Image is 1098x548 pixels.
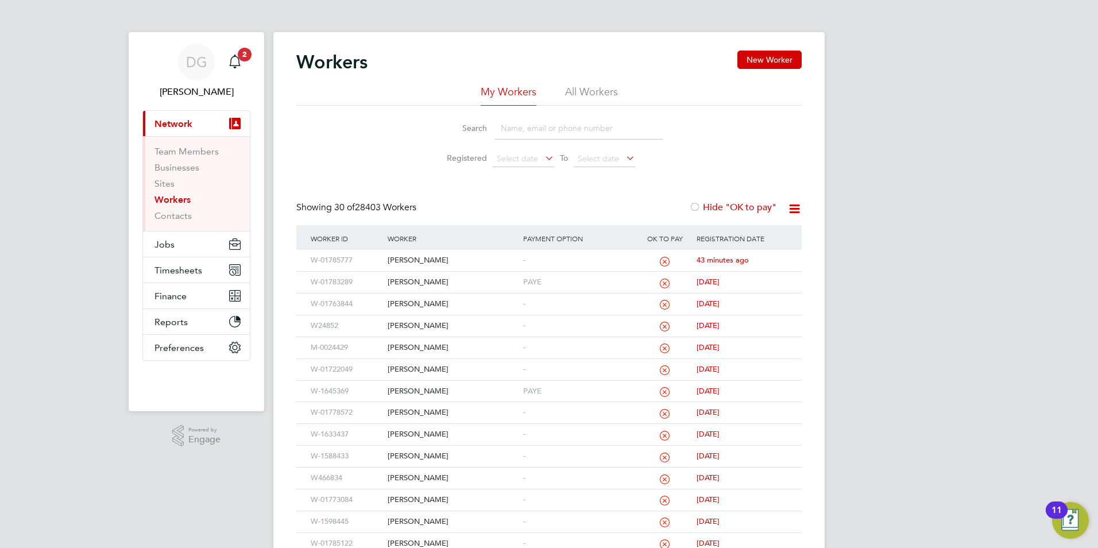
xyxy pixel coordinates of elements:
button: Timesheets [143,257,250,283]
button: Preferences [143,335,250,360]
div: W-1633437 [308,424,385,445]
span: [DATE] [697,321,720,330]
input: Name, email or phone number [495,117,663,140]
div: W-01778572 [308,402,385,423]
div: W-01785777 [308,250,385,271]
div: - [520,359,636,380]
nav: Main navigation [129,32,264,411]
label: Hide "OK to pay" [689,202,776,213]
label: Search [435,123,487,133]
div: [PERSON_NAME] [385,446,520,467]
a: Contacts [154,210,192,221]
a: W-01773084[PERSON_NAME]-[DATE] [308,489,790,499]
div: [PERSON_NAME] [385,511,520,532]
span: 43 minutes ago [697,255,749,265]
div: - [520,315,636,337]
span: Timesheets [154,265,202,276]
span: Select date [497,153,538,164]
div: W-01783289 [308,272,385,293]
a: W-01763844[PERSON_NAME]-[DATE] [308,293,790,303]
div: [PERSON_NAME] [385,359,520,380]
div: - [520,294,636,315]
button: Open Resource Center, 11 new notifications [1052,502,1089,539]
div: [PERSON_NAME] [385,272,520,293]
span: Select date [578,153,619,164]
div: Payment Option [520,225,636,252]
li: All Workers [565,85,618,106]
a: W-1598445[PERSON_NAME]-[DATE] [308,511,790,520]
span: To [556,150,571,165]
span: Network [154,118,192,129]
div: W-01773084 [308,489,385,511]
span: Jobs [154,239,175,250]
span: Reports [154,317,188,327]
span: [DATE] [697,495,720,504]
button: Reports [143,309,250,334]
div: - [520,511,636,532]
div: PAYE [520,381,636,402]
button: Jobs [143,231,250,257]
div: - [520,446,636,467]
div: [PERSON_NAME] [385,424,520,445]
div: OK to pay [636,225,694,252]
button: Network [143,111,250,136]
span: [DATE] [697,473,720,483]
div: [PERSON_NAME] [385,489,520,511]
span: Preferences [154,342,204,353]
a: 2 [223,44,246,80]
span: Daniel Gwynn [142,85,250,99]
div: - [520,337,636,358]
div: PAYE [520,272,636,293]
div: W-1598445 [308,511,385,532]
a: W24852[PERSON_NAME]-[DATE] [308,315,790,325]
div: [PERSON_NAME] [385,315,520,337]
div: [PERSON_NAME] [385,402,520,423]
div: Registration Date [694,225,790,252]
div: M-0024429 [308,337,385,358]
div: - [520,424,636,445]
div: [PERSON_NAME] [385,294,520,315]
img: fastbook-logo-retina.png [143,372,250,391]
a: Team Members [154,146,219,157]
a: M-0024429[PERSON_NAME]-[DATE] [308,337,790,346]
span: [DATE] [697,516,720,526]
div: Network [143,136,250,231]
a: W-01785777[PERSON_NAME]-43 minutes ago [308,249,790,259]
a: Sites [154,178,175,189]
a: W-01785122[PERSON_NAME]-[DATE] [308,532,790,542]
span: [DATE] [697,299,720,308]
li: My Workers [481,85,536,106]
span: 30 of [334,202,355,213]
span: [DATE] [697,277,720,287]
a: W466834[PERSON_NAME]-[DATE] [308,467,790,477]
div: Showing [296,202,419,214]
span: DG [186,55,207,70]
span: Engage [188,435,221,445]
a: W-1645369[PERSON_NAME]PAYE[DATE] [308,380,790,390]
span: [DATE] [697,429,720,439]
div: - [520,489,636,511]
span: [DATE] [697,364,720,374]
div: [PERSON_NAME] [385,250,520,271]
button: New Worker [737,51,802,69]
a: W-01783289[PERSON_NAME]PAYE[DATE] [308,271,790,281]
h2: Workers [296,51,368,74]
a: Workers [154,194,191,205]
a: W-1588433[PERSON_NAME]-[DATE] [308,445,790,455]
a: W-1633437[PERSON_NAME]-[DATE] [308,423,790,433]
a: Businesses [154,162,199,173]
a: Go to home page [142,372,250,391]
span: [DATE] [697,342,720,352]
a: DG[PERSON_NAME] [142,44,250,99]
div: - [520,402,636,423]
div: [PERSON_NAME] [385,468,520,489]
div: - [520,468,636,489]
span: Powered by [188,425,221,435]
label: Registered [435,153,487,163]
div: Worker ID [308,225,385,252]
span: Finance [154,291,187,302]
div: [PERSON_NAME] [385,381,520,402]
div: W-1588433 [308,446,385,467]
div: W24852 [308,315,385,337]
span: 28403 Workers [334,202,416,213]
